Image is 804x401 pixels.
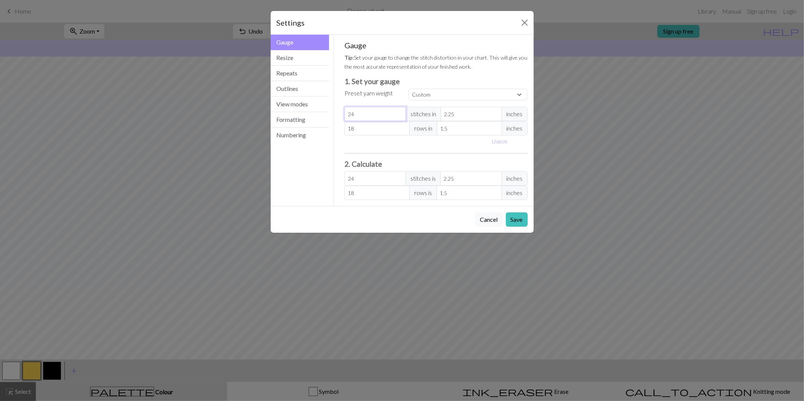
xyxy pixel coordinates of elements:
button: Resize [271,50,329,66]
h3: 1. Set your gauge [345,77,528,86]
h5: Gauge [345,41,528,50]
span: stitches is [406,171,441,186]
button: Cancel [475,212,503,227]
span: rows is [409,186,437,200]
button: Repeats [271,66,329,81]
h3: 2. Calculate [345,160,528,168]
span: inches [502,107,528,121]
button: View modes [271,97,329,112]
button: Formatting [271,112,329,128]
button: Gauge [271,35,329,50]
button: Numbering [271,128,329,143]
span: inches [502,186,528,200]
button: Close [519,17,531,29]
h5: Settings [277,17,305,28]
span: inches [502,121,528,135]
span: stitches in [406,107,441,121]
label: Preset yarn weight [345,89,393,98]
button: Outlines [271,81,329,97]
span: rows in [409,121,437,135]
button: Usecm [489,135,511,147]
strong: Tip: [345,54,354,61]
small: Set your gauge to change the stitch distortion in your chart. This will give you the most accurat... [345,54,527,70]
span: inches [502,171,528,186]
button: Save [506,212,528,227]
